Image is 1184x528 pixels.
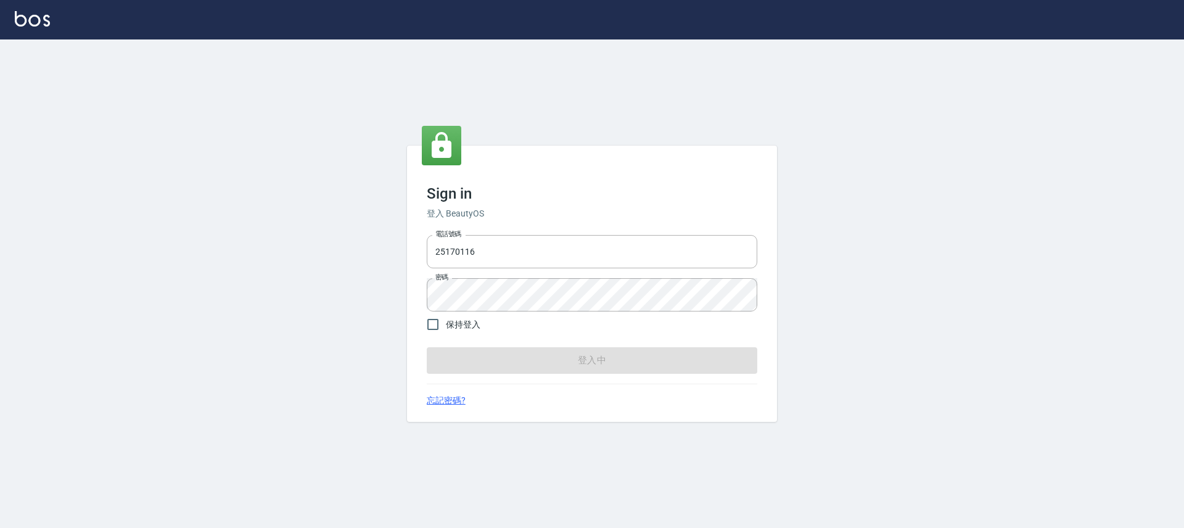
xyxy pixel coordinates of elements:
h3: Sign in [427,185,757,202]
label: 電話號碼 [435,229,461,239]
label: 密碼 [435,273,448,282]
img: Logo [15,11,50,27]
a: 忘記密碼? [427,394,466,407]
h6: 登入 BeautyOS [427,207,757,220]
span: 保持登入 [446,318,480,331]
